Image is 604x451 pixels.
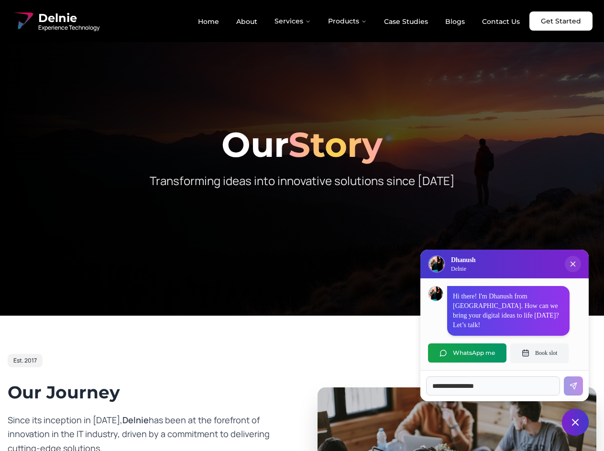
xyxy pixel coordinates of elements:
button: Products [320,11,374,31]
span: Story [288,123,383,165]
nav: Main [190,11,527,31]
button: Close chat popup [565,256,581,272]
a: Home [190,13,227,30]
span: Delnie [122,414,149,426]
span: Est. 2017 [13,357,37,364]
a: Blogs [438,13,472,30]
h2: Our Journey [8,383,287,402]
button: Book slot [510,343,569,363]
img: Delnie Logo [11,10,34,33]
a: Case Studies [376,13,436,30]
img: Dhanush [428,286,443,301]
img: Delnie Logo [429,256,444,272]
span: Experience Technology [38,24,99,32]
p: Transforming ideas into innovative solutions since [DATE] [119,173,486,188]
h3: Dhanush [451,255,475,265]
a: Get Started [529,11,593,31]
button: Close chat [562,409,589,436]
a: Contact Us [474,13,527,30]
button: WhatsApp me [428,343,506,363]
h1: Our [8,127,596,162]
button: Services [267,11,318,31]
a: About [229,13,265,30]
span: Delnie [38,11,99,26]
a: Delnie Logo Full [11,10,99,33]
p: Hi there! I'm Dhanush from [GEOGRAPHIC_DATA]. How can we bring your digital ideas to life [DATE]?... [453,292,564,330]
p: Delnie [451,265,475,273]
